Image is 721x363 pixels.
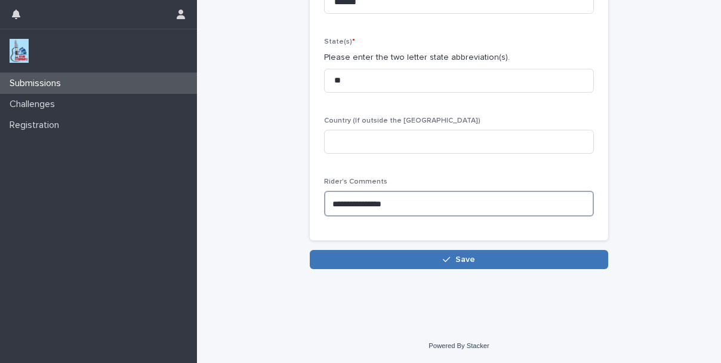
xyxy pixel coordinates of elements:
a: Powered By Stacker [429,342,489,349]
span: Country (If outside the [GEOGRAPHIC_DATA]) [324,117,480,124]
span: Rider's Comments [324,178,387,185]
span: State(s) [324,38,355,45]
p: Challenges [5,99,64,110]
button: Save [310,250,608,269]
p: Please enter the two letter state abbreviation(s). [324,51,594,64]
p: Submissions [5,78,70,89]
img: jxsLJbdS1eYBI7rVAS4p [10,39,29,63]
span: Save [455,255,475,264]
p: Registration [5,120,69,131]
